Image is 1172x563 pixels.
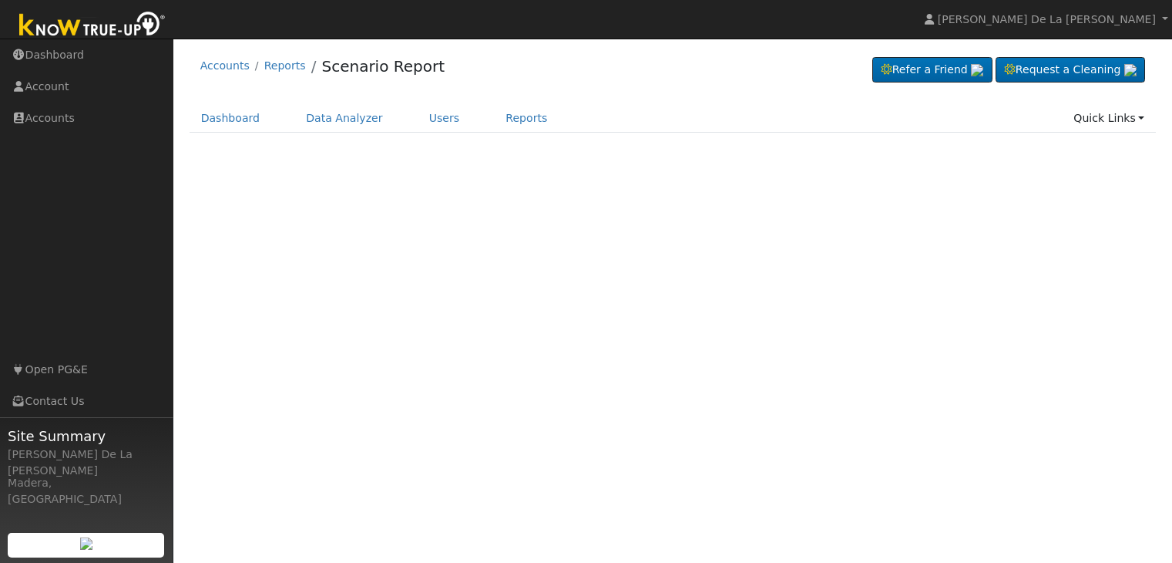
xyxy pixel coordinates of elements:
a: Refer a Friend [872,57,992,83]
img: retrieve [1124,64,1137,76]
a: Data Analyzer [294,104,395,133]
a: Dashboard [190,104,272,133]
a: Reports [494,104,559,133]
a: Quick Links [1062,104,1156,133]
a: Accounts [200,59,250,72]
img: Know True-Up [12,8,173,43]
div: [PERSON_NAME] De La [PERSON_NAME] [8,447,165,479]
a: Users [418,104,472,133]
span: Site Summary [8,426,165,447]
a: Reports [264,59,306,72]
img: retrieve [80,538,92,550]
span: [PERSON_NAME] De La [PERSON_NAME] [938,13,1156,25]
img: retrieve [971,64,983,76]
a: Scenario Report [321,57,445,76]
a: Request a Cleaning [996,57,1145,83]
div: Madera, [GEOGRAPHIC_DATA] [8,475,165,507]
